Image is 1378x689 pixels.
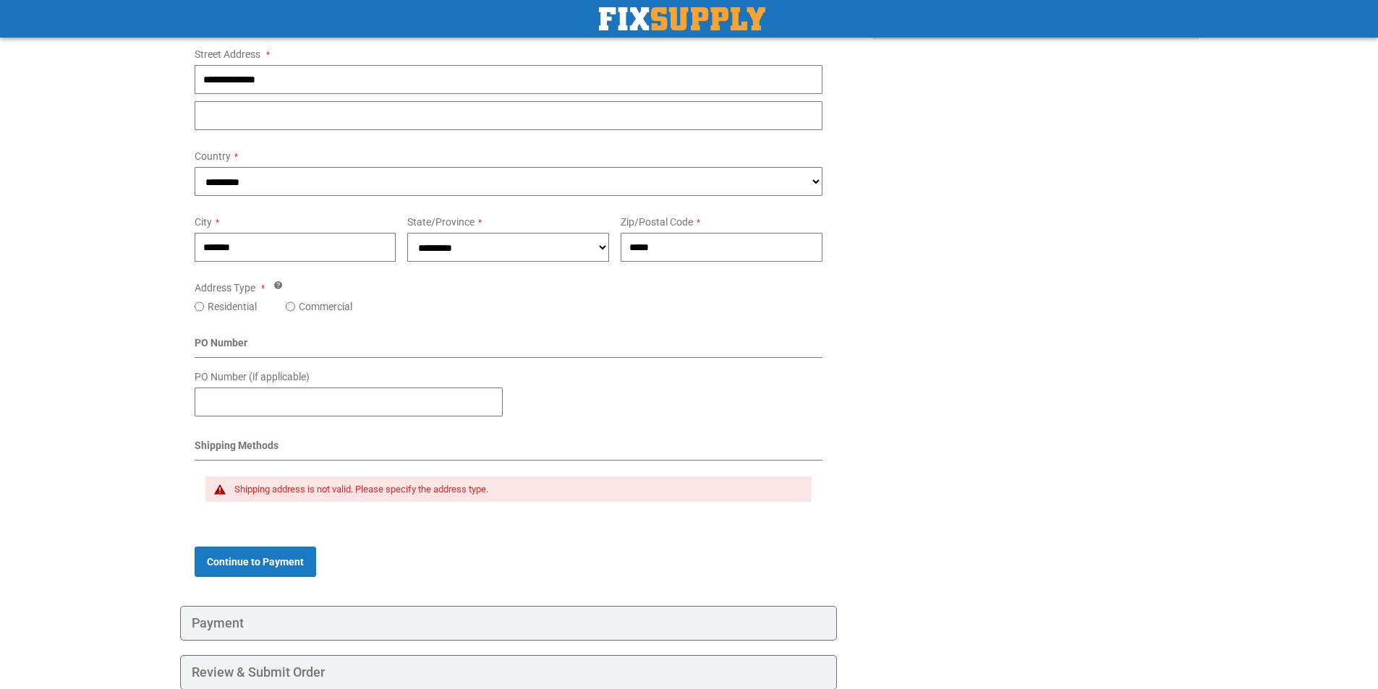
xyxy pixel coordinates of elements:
span: City [195,216,212,228]
div: PO Number [195,335,823,358]
div: Payment [180,606,838,641]
span: Country [195,150,231,162]
div: Shipping address is not valid. Please specify the address type. [234,484,798,495]
label: Residential [208,299,257,314]
label: Commercial [299,299,352,314]
span: PO Number (if applicable) [195,371,310,382]
img: Fix Industrial Supply [599,7,765,30]
div: Shipping Methods [195,438,823,461]
span: Address Type [195,282,255,294]
span: Street Address [195,48,260,60]
span: Zip/Postal Code [621,216,693,228]
a: store logo [599,7,765,30]
span: Continue to Payment [207,556,304,568]
span: State/Province [407,216,475,228]
button: Continue to Payment [195,547,316,577]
